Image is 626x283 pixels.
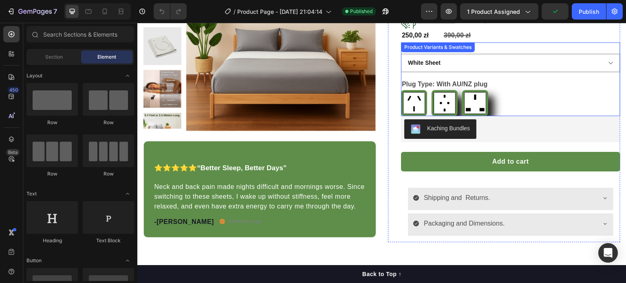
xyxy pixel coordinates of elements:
[572,3,606,20] button: Publish
[267,97,339,116] button: Kaching Bundles
[26,257,42,264] span: Button
[290,101,333,110] div: Kaching Bundles
[83,119,134,126] div: Row
[26,237,78,244] div: Heading
[273,101,283,111] img: KachingBundles.png
[265,21,336,28] div: Product Variants & Swatches
[97,53,116,61] span: Element
[26,72,42,79] span: Layout
[45,53,63,61] span: Section
[26,170,78,178] div: Row
[121,254,134,267] span: Toggle open
[8,87,20,93] div: 450
[234,7,236,16] span: /
[26,119,78,126] div: Row
[598,243,618,263] div: Open Intercom Messenger
[26,190,37,197] span: Text
[355,134,392,144] div: Add to cart
[264,129,483,149] button: Add to cart
[264,56,351,67] legend: Plug Type: With AU/NZ plug
[579,7,599,16] div: Publish
[460,3,538,20] button: 1 product assigned
[237,7,322,16] span: Product Page - [DATE] 21:04:14
[287,169,353,181] p: Shipping and Returns.
[83,237,134,244] div: Text Block
[53,7,57,16] p: 7
[467,7,520,16] span: 1 product assigned
[6,149,20,156] div: Beta
[287,195,367,207] p: Packaging and Dimensions.
[225,247,264,256] div: Back to Top ↑
[83,170,134,178] div: Row
[26,26,134,42] input: Search Sections & Elements
[137,23,626,283] iframe: Design area
[121,187,134,200] span: Toggle open
[121,69,134,82] span: Toggle open
[3,3,61,20] button: 7
[350,8,373,15] span: Published
[154,3,187,20] div: Undo/Redo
